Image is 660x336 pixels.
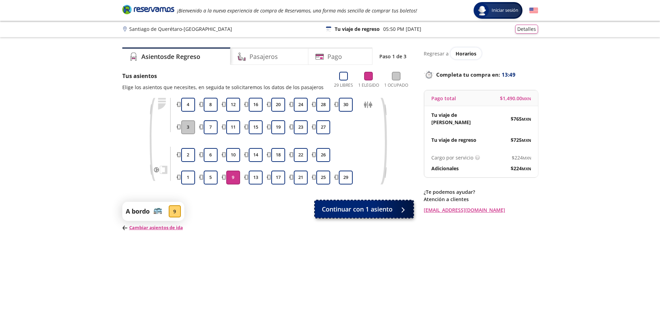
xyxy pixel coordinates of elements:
[322,205,393,214] span: Continuar con 1 asiento
[294,171,308,184] button: 21
[126,207,150,216] p: A bordo
[620,296,653,329] iframe: Messagebird Livechat Widget
[129,25,232,33] p: Santiago de Querétaro - [GEOGRAPHIC_DATA]
[424,188,538,196] p: ¿Te podemos ayudar?
[316,120,330,134] button: 27
[522,166,531,171] small: MXN
[424,70,538,79] p: Completa tu compra en :
[383,25,421,33] p: 05:50 PM [DATE]
[316,98,330,112] button: 28
[226,98,240,112] button: 12
[339,98,353,112] button: 30
[122,84,324,91] p: Elige los asientos que necesites, en seguida te solicitaremos los datos de los pasajeros
[181,171,195,184] button: 1
[515,25,538,34] button: Detalles
[271,148,285,162] button: 18
[431,111,481,126] p: Tu viaje de [PERSON_NAME]
[122,224,184,231] p: Cambiar asientos de ida
[522,138,531,143] small: MXN
[384,82,408,88] p: 1 Ocupado
[523,155,531,161] small: MXN
[315,200,413,218] button: Continuar con 1 asiento
[204,98,218,112] button: 8
[489,7,521,14] span: Iniciar sesión
[500,95,531,102] span: $ 1,490.00
[431,95,456,102] p: Pago total
[424,48,538,59] div: Regresar a ver horarios
[294,120,308,134] button: 23
[431,136,476,144] p: Tu viaje de regreso
[511,115,531,122] span: $ 765
[431,165,459,172] p: Adicionales
[122,4,174,15] i: Brand Logo
[204,148,218,162] button: 6
[122,4,174,17] a: Brand Logo
[181,120,195,134] button: 3
[249,98,263,112] button: 16
[271,120,285,134] button: 19
[122,72,324,80] p: Tus asientos
[271,98,285,112] button: 20
[294,148,308,162] button: 22
[327,52,342,61] h4: Pago
[294,98,308,112] button: 24
[316,171,330,184] button: 25
[522,96,531,101] small: MXN
[177,7,417,14] em: ¡Bienvenido a la nueva experiencia de compra de Reservamos, una forma más sencilla de comprar tus...
[226,148,240,162] button: 10
[424,50,449,57] p: Regresar a
[226,120,240,134] button: 11
[502,71,516,79] span: 13:49
[529,6,538,15] button: English
[249,148,263,162] button: 14
[249,52,278,61] h4: Pasajeros
[456,50,476,57] span: Horarios
[511,165,531,172] span: $ 224
[424,196,538,203] p: Atención a clientes
[181,98,195,112] button: 4
[335,25,380,33] p: Tu viaje de regreso
[181,148,195,162] button: 2
[379,53,406,60] p: Paso 1 de 3
[204,171,218,184] button: 5
[431,154,473,161] p: Cargo por servicio
[141,52,200,61] h4: Asientos de Regreso
[169,205,181,217] div: 9
[334,82,353,88] p: 29 Libres
[226,171,240,184] button: 9
[249,171,263,184] button: 13
[271,171,285,184] button: 17
[424,206,538,214] a: [EMAIL_ADDRESS][DOMAIN_NAME]
[358,82,379,88] p: 1 Elegido
[511,136,531,144] span: $ 725
[204,120,218,134] button: 7
[522,117,531,122] small: MXN
[316,148,330,162] button: 26
[249,120,263,134] button: 15
[339,171,353,184] button: 29
[512,154,531,161] span: $ 224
